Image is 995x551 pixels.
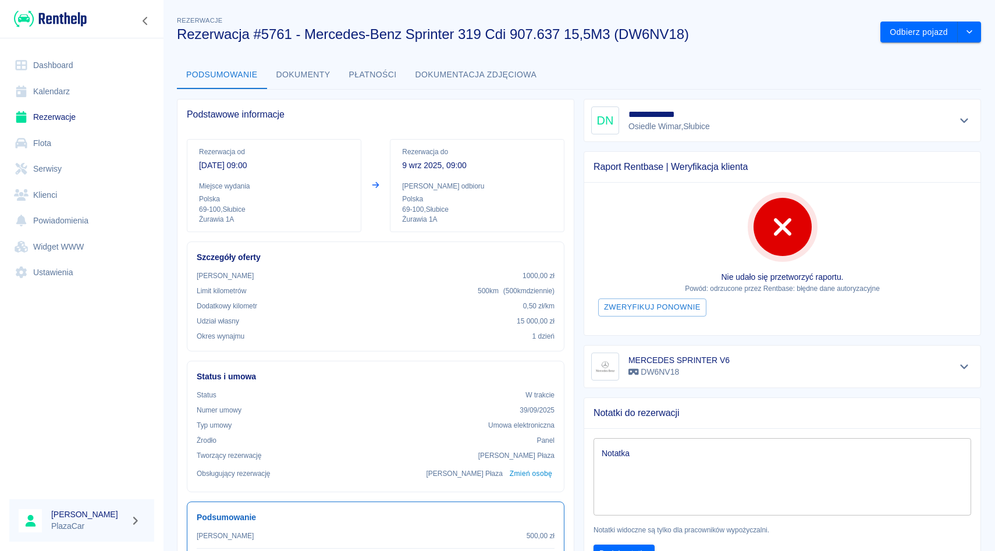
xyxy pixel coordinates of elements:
a: Kalendarz [9,79,154,105]
p: Nie udało się przetworzyć raportu. [594,271,971,283]
p: Dodatkowy kilometr [197,301,257,311]
p: [PERSON_NAME] [197,531,254,541]
p: 39/09/2025 [520,405,555,415]
p: Okres wynajmu [197,331,244,342]
a: Ustawienia [9,259,154,286]
p: Obsługujący rezerwację [197,468,271,479]
button: Płatności [340,61,406,89]
p: [PERSON_NAME] [197,271,254,281]
p: Polska [199,194,349,204]
p: 1 dzień [532,331,555,342]
a: Serwisy [9,156,154,182]
p: 9 wrz 2025, 09:00 [402,159,552,172]
p: Polska [402,194,552,204]
span: Rezerwacje [177,17,222,24]
span: Raport Rentbase | Weryfikacja klienta [594,161,971,173]
p: Osiedle Wimar , Słubice [628,120,715,133]
h6: Podsumowanie [197,511,555,524]
a: Klienci [9,182,154,208]
h6: Status i umowa [197,371,555,383]
p: Status [197,390,216,400]
button: Podsumowanie [177,61,267,89]
p: PlazaCar [51,520,126,532]
p: 500,00 zł [527,531,555,541]
a: Powiadomienia [9,208,154,234]
img: Image [594,355,617,378]
button: Zwiń nawigację [137,13,154,29]
button: Odbierz pojazd [880,22,958,43]
p: Powód: odrzucone przez Rentbase: błędne dane autoryzacyjne [594,283,971,294]
a: Rezerwacje [9,104,154,130]
p: 0,50 zł /km [523,301,555,311]
p: Udział własny [197,316,239,326]
button: Pokaż szczegóły [955,112,974,129]
img: Renthelp logo [14,9,87,29]
p: Numer umowy [197,405,241,415]
p: 1000,00 zł [523,271,555,281]
p: Umowa elektroniczna [488,420,555,431]
h6: Szczegóły oferty [197,251,555,264]
p: Rezerwacja do [402,147,552,157]
h6: [PERSON_NAME] [51,509,126,520]
button: Zweryfikuj ponownie [598,298,706,317]
p: 69-100 , Słubice [199,204,349,215]
p: Żurawia 1A [199,215,349,225]
a: Renthelp logo [9,9,87,29]
p: [PERSON_NAME] Płaza [478,450,555,461]
a: Dashboard [9,52,154,79]
p: [PERSON_NAME] Płaza [427,468,503,479]
h3: Rezerwacja #5761 - Mercedes-Benz Sprinter 319 Cdi 907.637 15,5M3 (DW6NV18) [177,26,871,42]
p: Żrodło [197,435,216,446]
p: [PERSON_NAME] odbioru [402,181,552,191]
a: Widget WWW [9,234,154,260]
button: drop-down [958,22,981,43]
p: Panel [537,435,555,446]
p: 15 000,00 zł [517,316,555,326]
button: Dokumenty [267,61,340,89]
p: 500 km [478,286,555,296]
span: Notatki do rezerwacji [594,407,971,419]
p: Notatki widoczne są tylko dla pracowników wypożyczalni. [594,525,971,535]
p: Rezerwacja od [199,147,349,157]
p: 69-100 , Słubice [402,204,552,215]
div: DN [591,106,619,134]
p: Typ umowy [197,420,232,431]
p: Żurawia 1A [402,215,552,225]
button: Dokumentacja zdjęciowa [406,61,546,89]
p: W trakcie [525,390,555,400]
p: Limit kilometrów [197,286,246,296]
p: [DATE] 09:00 [199,159,349,172]
h6: MERCEDES SPRINTER V6 [628,354,730,366]
span: ( 500 km dziennie ) [503,287,555,295]
p: Tworzący rezerwację [197,450,261,461]
span: Podstawowe informacje [187,109,564,120]
button: Pokaż szczegóły [955,358,974,375]
a: Flota [9,130,154,157]
p: DW6NV18 [628,366,730,378]
button: Zmień osobę [507,465,555,482]
p: Miejsce wydania [199,181,349,191]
